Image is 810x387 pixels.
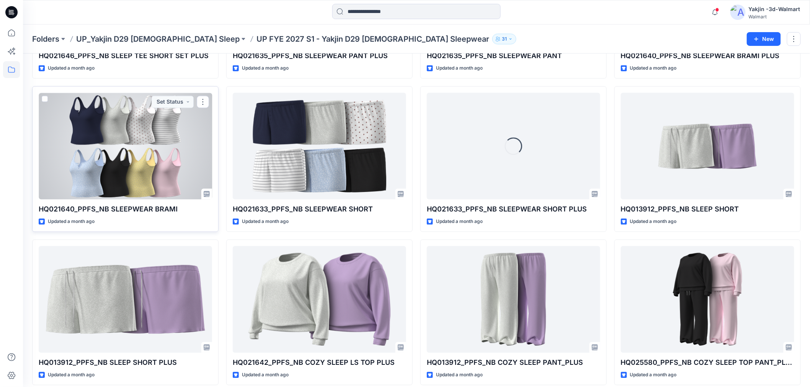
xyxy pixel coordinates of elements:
p: Updated a month ago [242,371,289,379]
p: Updated a month ago [242,218,289,226]
p: Updated a month ago [436,371,483,379]
a: HQ013912_PPFS_NB SLEEP SHORT PLUS [39,246,212,352]
p: HQ021633_PPFS_NB SLEEPWEAR SHORT PLUS [427,204,600,215]
p: Updated a month ago [436,218,483,226]
img: avatar [730,5,746,20]
a: HQ021633_PPFS_NB SLEEPWEAR SHORT [233,93,406,199]
a: HQ021640_PPFS_NB SLEEPWEAR BRAMI [39,93,212,199]
p: HQ021635_PPFS_NB SLEEPWEAR PANT [427,50,600,61]
a: HQ013912_PPFS_NB COZY SLEEP PANT_PLUS [427,246,600,352]
p: HQ021642_PPFS_NB COZY SLEEP LS TOP PLUS [233,357,406,368]
p: HQ013912_PPFS_NB COZY SLEEP PANT_PLUS [427,357,600,368]
p: HQ021646_PPFS_NB SLEEP TEE SHORT SET PLUS [39,50,212,61]
a: HQ013912_PPFS_NB SLEEP SHORT [621,93,794,199]
p: HQ021640_PPFS_NB SLEEPWEAR BRAMI [39,204,212,215]
p: Updated a month ago [630,218,677,226]
p: Updated a month ago [436,64,483,72]
a: UP_Yakjin D29 [DEMOGRAPHIC_DATA] Sleep [76,34,240,44]
p: HQ021635_PPFS_NB SLEEPWEAR PANT PLUS [233,50,406,61]
div: Walmart [749,14,800,20]
p: HQ021633_PPFS_NB SLEEPWEAR SHORT [233,204,406,215]
p: Updated a month ago [48,371,95,379]
p: HQ021640_PPFS_NB SLEEPWEAR BRAMI PLUS [621,50,794,61]
p: HQ013912_PPFS_NB SLEEP SHORT [621,204,794,215]
p: Updated a month ago [630,371,677,379]
p: Updated a month ago [242,64,289,72]
p: HQ025580_PPFS_NB COZY SLEEP TOP PANT_PLUS [621,357,794,368]
p: 31 [502,35,507,43]
p: Updated a month ago [48,64,95,72]
div: Yakjin -3d-Walmart [749,5,800,14]
a: HQ025580_PPFS_NB COZY SLEEP TOP PANT_PLUS [621,246,794,352]
p: HQ013912_PPFS_NB SLEEP SHORT PLUS [39,357,212,368]
button: 31 [492,34,516,44]
button: New [747,32,781,46]
p: Updated a month ago [48,218,95,226]
a: HQ021642_PPFS_NB COZY SLEEP LS TOP PLUS [233,246,406,352]
p: UP FYE 2027 S1 - Yakjin D29 [DEMOGRAPHIC_DATA] Sleepwear [256,34,489,44]
p: Updated a month ago [630,64,677,72]
a: Folders [32,34,59,44]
